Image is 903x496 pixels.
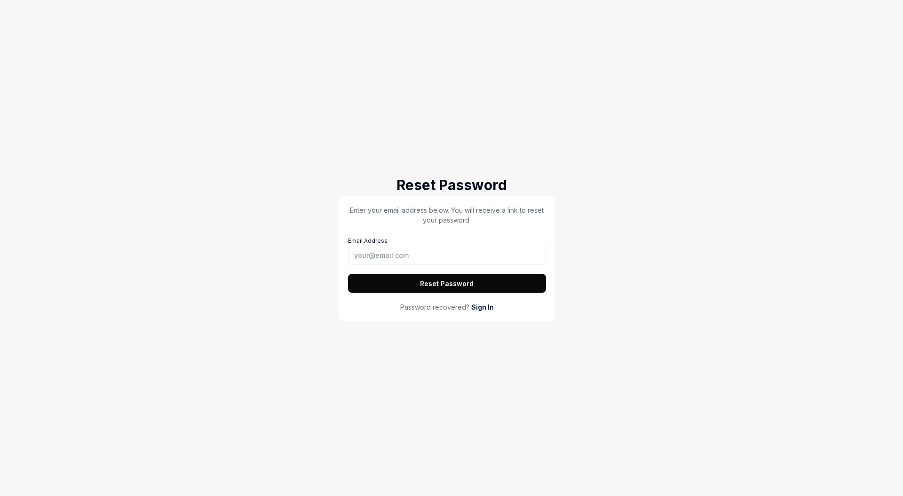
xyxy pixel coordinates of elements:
input: Email Address [348,246,546,264]
h2: Reset Password [339,175,564,196]
span: Password recovered? [400,302,469,312]
p: Enter your email address below. You will receive a link to reset your password. [348,205,546,225]
button: Reset Password [348,274,546,293]
a: Sign In [471,302,494,312]
label: Email Address [348,237,546,264]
